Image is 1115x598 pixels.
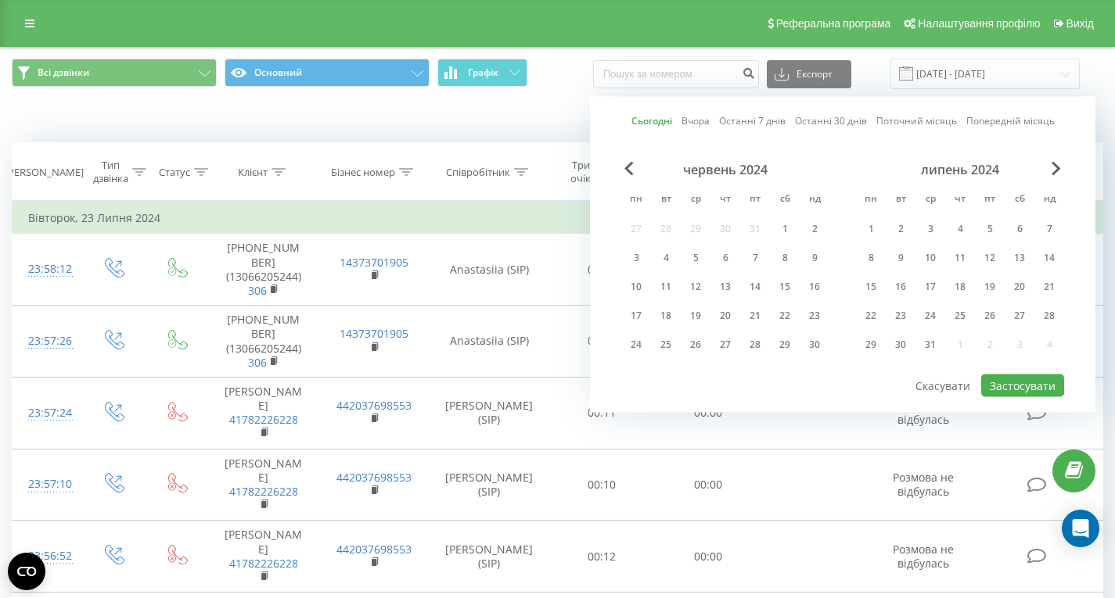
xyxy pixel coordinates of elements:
[655,521,761,593] td: 00:00
[775,306,795,326] div: 22
[681,333,710,356] div: ср 26 черв 2024 р.
[800,217,829,241] div: нд 2 черв 2024 р.
[681,246,710,270] div: ср 5 черв 2024 р.
[945,246,975,270] div: чт 11 лип 2024 р.
[1005,304,1034,328] div: сб 27 лип 2024 р.
[886,333,915,356] div: вт 30 лип 2024 р.
[626,335,646,355] div: 24
[624,188,648,212] abbr: понеділок
[920,248,941,268] div: 10
[621,246,651,270] div: пн 3 черв 2024 р.
[621,162,829,177] div: червень 2024
[248,283,267,298] a: 306
[28,541,65,571] div: 23:56:52
[229,412,298,427] a: 41782226228
[740,246,770,270] div: пт 7 черв 2024 р.
[684,188,707,212] abbr: середа
[745,248,765,268] div: 7
[159,166,190,179] div: Статус
[549,449,655,521] td: 00:10
[856,246,886,270] div: пн 8 лип 2024 р.
[886,275,915,299] div: вт 16 лип 2024 р.
[208,521,319,593] td: [PERSON_NAME]
[861,306,881,326] div: 22
[430,521,549,593] td: [PERSON_NAME] (SIP)
[681,275,710,299] div: ср 12 черв 2024 р.
[13,202,1103,234] td: Вівторок, 23 Липня 2024
[655,377,761,449] td: 00:00
[656,248,676,268] div: 4
[331,166,395,179] div: Бізнес номер
[682,113,710,128] a: Вчора
[549,377,655,449] td: 00:11
[804,306,825,326] div: 23
[861,277,881,297] div: 15
[626,277,646,297] div: 10
[800,246,829,270] div: нд 9 черв 2024 р.
[28,326,65,356] div: 23:57:26
[945,275,975,299] div: чт 18 лип 2024 р.
[1034,246,1064,270] div: нд 14 лип 2024 р.
[248,355,267,370] a: 306
[945,217,975,241] div: чт 4 лип 2024 р.
[950,248,970,268] div: 11
[1005,246,1034,270] div: сб 13 лип 2024 р.
[890,306,911,326] div: 23
[915,246,945,270] div: ср 10 лип 2024 р.
[651,246,681,270] div: вт 4 черв 2024 р.
[656,277,676,297] div: 11
[626,306,646,326] div: 17
[945,304,975,328] div: чт 25 лип 2024 р.
[1005,217,1034,241] div: сб 6 лип 2024 р.
[745,335,765,355] div: 28
[1005,275,1034,299] div: сб 20 лип 2024 р.
[626,248,646,268] div: 3
[920,335,941,355] div: 31
[776,17,891,30] span: Реферальна програма
[685,306,706,326] div: 19
[980,277,1000,297] div: 19
[8,553,45,590] button: Open CMP widget
[710,304,740,328] div: чт 20 черв 2024 р.
[890,335,911,355] div: 30
[804,248,825,268] div: 9
[1052,162,1061,176] span: Next Month
[12,59,217,87] button: Всі дзвінки
[770,333,800,356] div: сб 29 черв 2024 р.
[978,188,1002,212] abbr: п’ятниця
[740,275,770,299] div: пт 14 черв 2024 р.
[1038,188,1061,212] abbr: неділя
[340,255,408,270] a: 14373701905
[975,275,1005,299] div: пт 19 лип 2024 р.
[238,166,268,179] div: Клієнт
[549,234,655,306] td: 00:34
[715,306,736,326] div: 20
[1009,306,1030,326] div: 27
[890,277,911,297] div: 16
[745,277,765,297] div: 14
[975,217,1005,241] div: пт 5 лип 2024 р.
[1039,219,1059,239] div: 7
[654,188,678,212] abbr: вівторок
[1009,277,1030,297] div: 20
[38,66,89,79] span: Всі дзвінки
[446,166,510,179] div: Співробітник
[549,521,655,593] td: 00:12
[430,306,549,378] td: Anastasiia (SIP)
[861,335,881,355] div: 29
[624,162,634,176] span: Previous Month
[861,248,881,268] div: 8
[804,219,825,239] div: 2
[743,188,767,212] abbr: п’ятниця
[890,248,911,268] div: 9
[804,335,825,355] div: 30
[918,17,1040,30] span: Налаштування профілю
[800,333,829,356] div: нд 30 черв 2024 р.
[1009,248,1030,268] div: 13
[1008,188,1031,212] abbr: субота
[745,306,765,326] div: 21
[651,304,681,328] div: вт 18 черв 2024 р.
[1034,275,1064,299] div: нд 21 лип 2024 р.
[893,398,954,427] span: Розмова не відбулась
[859,188,883,212] abbr: понеділок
